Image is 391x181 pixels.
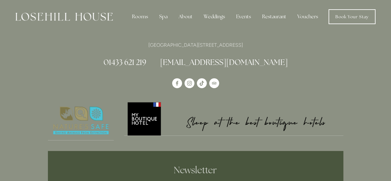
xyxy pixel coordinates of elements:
[127,11,153,23] div: Rooms
[124,101,343,136] a: My Boutique Hotel - Logo
[48,41,343,49] p: [GEOGRAPHIC_DATA][STREET_ADDRESS]
[48,101,114,140] img: Nature's Safe - Logo
[185,78,194,88] a: Instagram
[199,11,230,23] div: Weddings
[15,13,113,21] img: Losehill House
[82,165,310,176] h2: Newsletter
[292,11,323,23] a: Vouchers
[160,57,288,67] a: [EMAIL_ADDRESS][DOMAIN_NAME]
[124,101,343,136] img: My Boutique Hotel - Logo
[154,11,172,23] div: Spa
[174,11,198,23] div: About
[104,57,146,67] a: 01433 621 219
[329,9,376,24] a: Book Your Stay
[197,78,207,88] a: TikTok
[231,11,256,23] div: Events
[209,78,219,88] a: TripAdvisor
[172,78,182,88] a: Losehill House Hotel & Spa
[257,11,291,23] div: Restaurant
